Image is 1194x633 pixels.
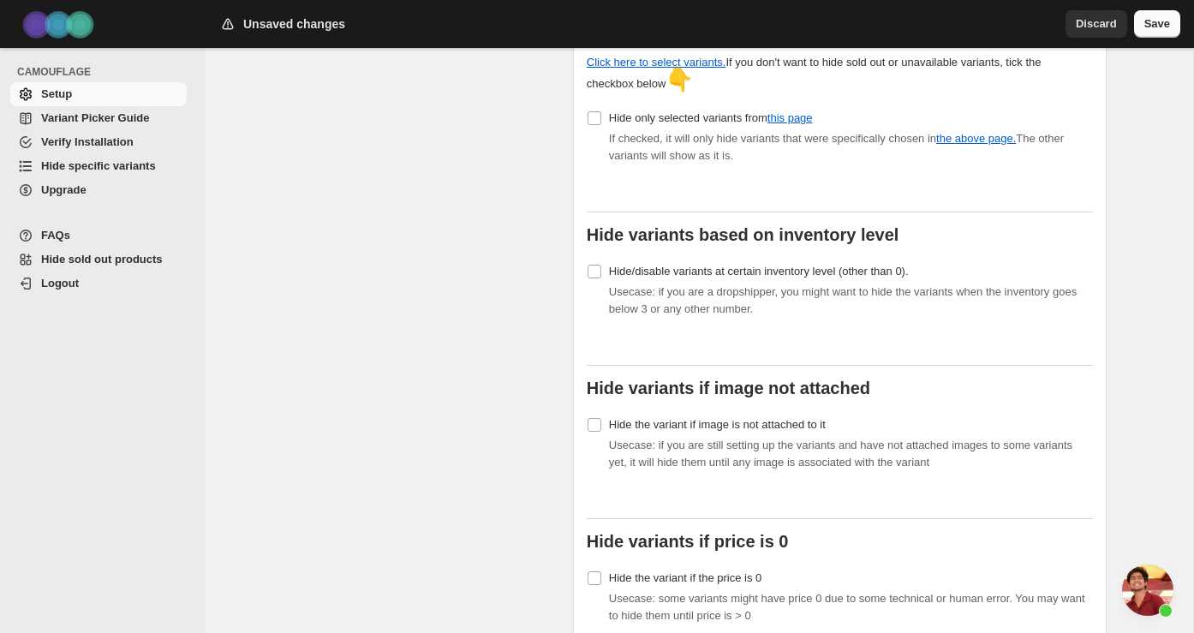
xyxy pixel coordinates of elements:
[1134,10,1180,38] button: Save
[587,225,899,244] b: Hide variants based on inventory level
[41,159,156,172] span: Hide specific variants
[936,132,1016,145] a: the above page.
[609,111,813,124] span: Hide only selected variants from
[609,571,761,584] span: Hide the variant if the price is 0
[41,253,163,266] span: Hide sold out products
[10,224,187,248] a: FAQs
[10,248,187,272] a: Hide sold out products
[10,178,187,202] a: Upgrade
[1076,15,1117,33] span: Discard
[1066,10,1127,38] button: Discard
[41,87,72,100] span: Setup
[666,67,693,93] span: 👇
[10,272,187,296] a: Logout
[41,183,87,196] span: Upgrade
[17,65,194,79] span: CAMOUFLAGE
[243,15,345,33] h2: Unsaved changes
[609,439,1072,469] span: Usecase: if you are still setting up the variants and have not attached images to some variants y...
[609,265,909,278] span: Hide/disable variants at certain inventory level (other than 0).
[587,56,726,69] a: Click here to select variants.
[609,592,1085,622] span: Usecase: some variants might have price 0 due to some technical or human error. You may want to h...
[10,106,187,130] a: Variant Picker Guide
[609,418,826,431] span: Hide the variant if image is not attached to it
[587,532,789,551] b: Hide variants if price is 0
[41,277,79,290] span: Logout
[41,111,149,124] span: Variant Picker Guide
[10,82,187,106] a: Setup
[1122,564,1173,616] a: Open chat
[10,154,187,178] a: Hide specific variants
[1144,15,1170,33] span: Save
[10,130,187,154] a: Verify Installation
[41,135,134,148] span: Verify Installation
[587,379,870,397] b: Hide variants if image not attached
[609,285,1077,315] span: Usecase: if you are a dropshipper, you might want to hide the variants when the inventory goes be...
[609,132,1064,162] span: If checked, it will only hide variants that were specifically chosen in The other variants will s...
[587,54,1042,93] div: If you don't want to hide sold out or unavailable variants, tick the checkbox below
[767,111,813,124] a: this page
[41,229,70,242] span: FAQs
